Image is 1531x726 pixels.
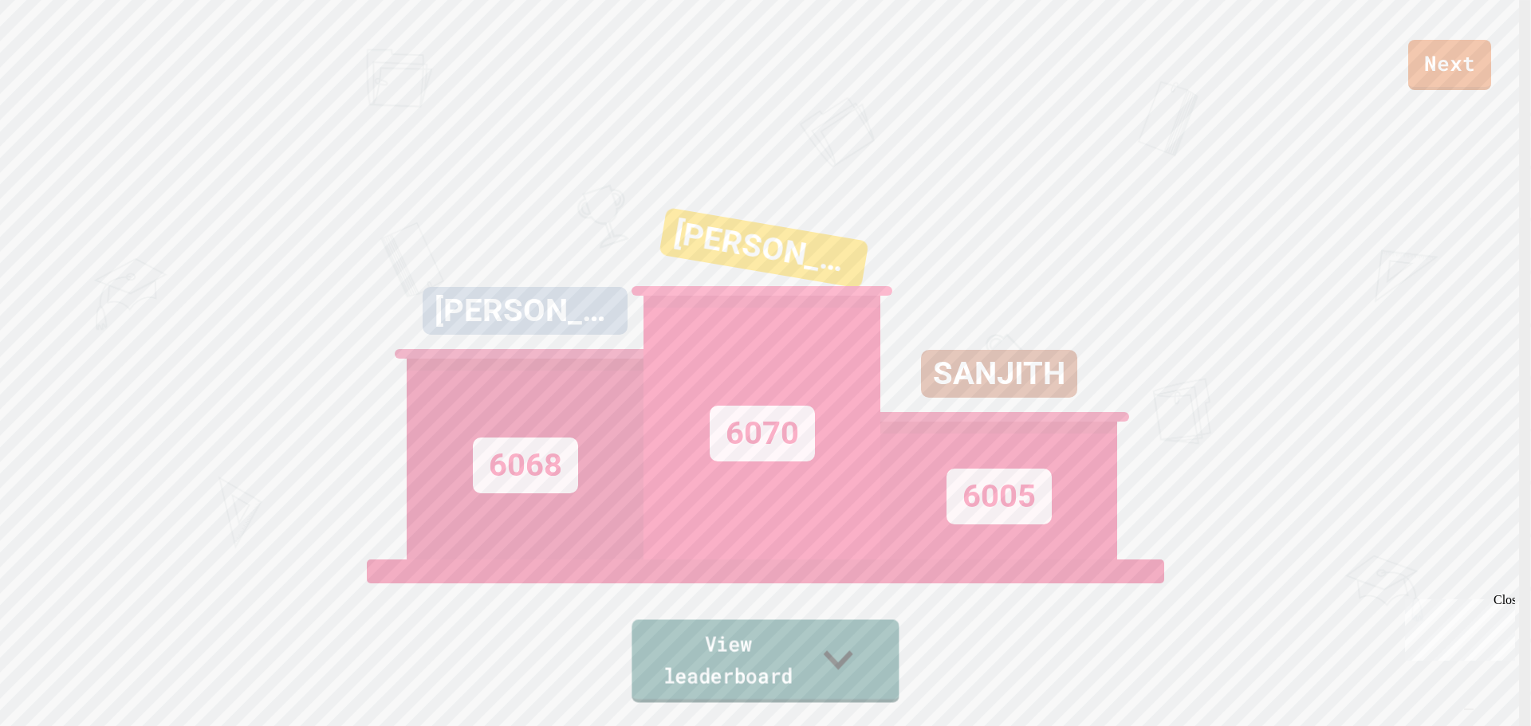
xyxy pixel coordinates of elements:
div: 6070 [710,406,815,461]
div: [PERSON_NAME] [659,207,868,288]
iframe: chat widget [1464,662,1515,710]
a: Next [1408,40,1491,90]
div: [PERSON_NAME] [423,287,628,335]
div: Chat with us now!Close [6,6,110,101]
a: View leaderboard [632,620,899,703]
iframe: chat widget [1399,593,1515,661]
div: 6068 [473,438,578,493]
div: SANJITH [921,350,1077,398]
div: 6005 [947,469,1052,524]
